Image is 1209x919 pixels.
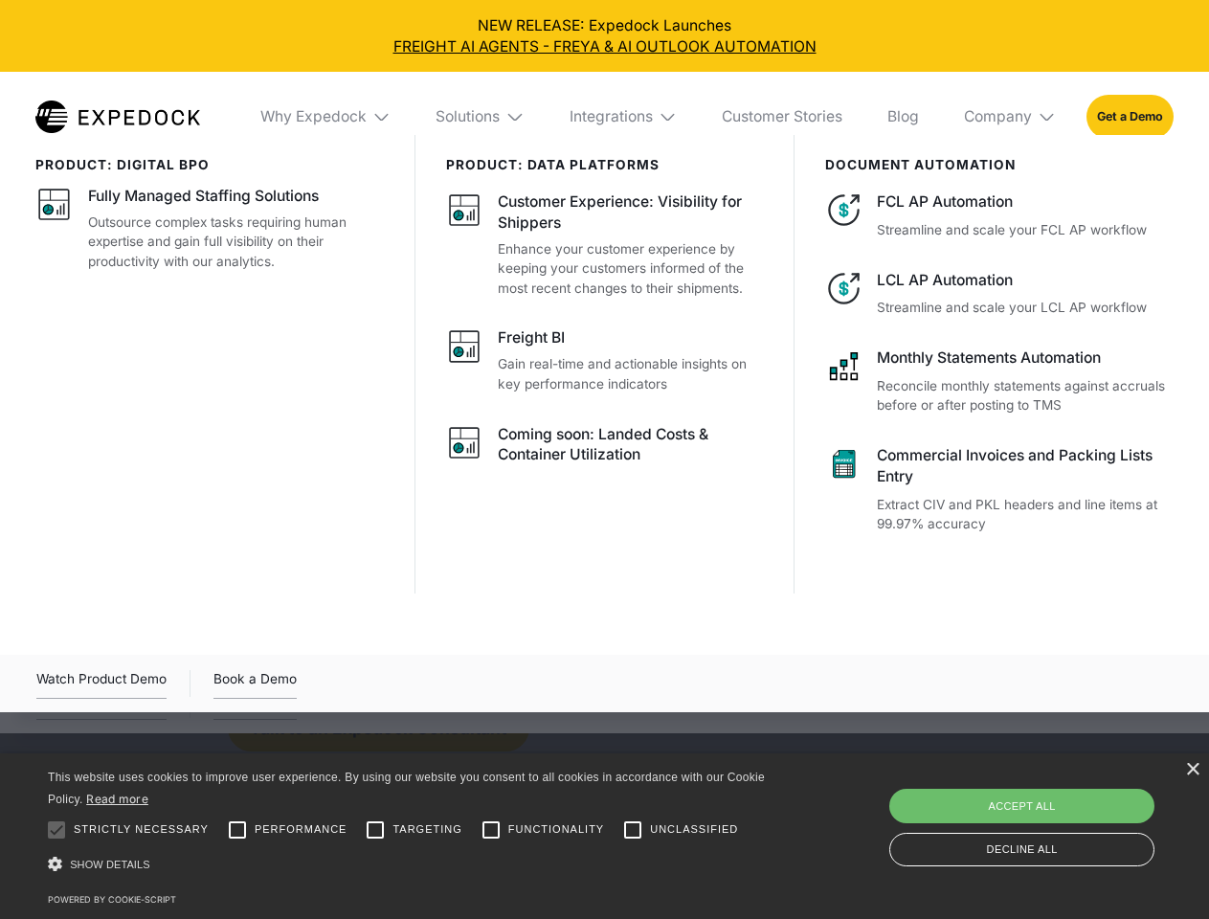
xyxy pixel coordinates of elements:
p: Streamline and scale your FCL AP workflow [877,220,1173,240]
a: Commercial Invoices and Packing Lists EntryExtract CIV and PKL headers and line items at 99.97% a... [825,445,1174,534]
a: Monthly Statements AutomationReconcile monthly statements against accruals before or after postin... [825,347,1174,415]
div: Freight BI [498,327,565,348]
div: Company [964,107,1032,126]
div: Customer Experience: Visibility for Shippers [498,191,764,234]
div: Company [949,72,1071,162]
a: LCL AP AutomationStreamline and scale your LCL AP workflow [825,270,1174,318]
div: Integrations [554,72,692,162]
div: Commercial Invoices and Packing Lists Entry [877,445,1173,487]
div: Show details [48,852,772,878]
a: Powered by cookie-script [48,894,176,905]
div: Fully Managed Staffing Solutions [88,186,319,207]
div: PRODUCT: data platforms [446,157,765,172]
span: This website uses cookies to improve user experience. By using our website you consent to all coo... [48,771,765,806]
div: Watch Product Demo [36,668,167,699]
p: Outsource complex tasks requiring human expertise and gain full visibility on their productivity ... [88,213,385,272]
a: Customer Experience: Visibility for ShippersEnhance your customer experience by keeping your cust... [446,191,765,298]
p: Gain real-time and actionable insights on key performance indicators [498,354,764,393]
span: Functionality [508,821,604,838]
a: Fully Managed Staffing SolutionsOutsource complex tasks requiring human expertise and gain full v... [35,186,385,271]
div: Why Expedock [260,107,367,126]
span: Strictly necessary [74,821,209,838]
a: FCL AP AutomationStreamline and scale your FCL AP workflow [825,191,1174,239]
div: Solutions [421,72,540,162]
a: open lightbox [36,668,167,699]
span: Targeting [392,821,461,838]
div: NEW RELEASE: Expedock Launches [15,15,1195,57]
a: FREIGHT AI AGENTS - FREYA & AI OUTLOOK AUTOMATION [15,36,1195,57]
div: product: digital bpo [35,157,385,172]
p: Reconcile monthly statements against accruals before or after posting to TMS [877,376,1173,415]
iframe: Chat Widget [890,712,1209,919]
div: Monthly Statements Automation [877,347,1173,369]
a: Freight BIGain real-time and actionable insights on key performance indicators [446,327,765,393]
div: Why Expedock [245,72,406,162]
div: LCL AP Automation [877,270,1173,291]
a: Blog [872,72,933,162]
span: Performance [255,821,347,838]
p: Streamline and scale your LCL AP workflow [877,298,1173,318]
p: Extract CIV and PKL headers and line items at 99.97% accuracy [877,495,1173,534]
a: Customer Stories [706,72,857,162]
div: Integrations [570,107,653,126]
a: Coming soon: Landed Costs & Container Utilization [446,424,765,472]
span: Unclassified [650,821,738,838]
div: FCL AP Automation [877,191,1173,213]
div: document automation [825,157,1174,172]
a: Read more [86,792,148,806]
span: Show details [70,859,150,870]
a: Get a Demo [1086,95,1174,138]
a: Book a Demo [213,668,297,699]
div: Solutions [436,107,500,126]
div: Coming soon: Landed Costs & Container Utilization [498,424,764,466]
p: Enhance your customer experience by keeping your customers informed of the most recent changes to... [498,239,764,299]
